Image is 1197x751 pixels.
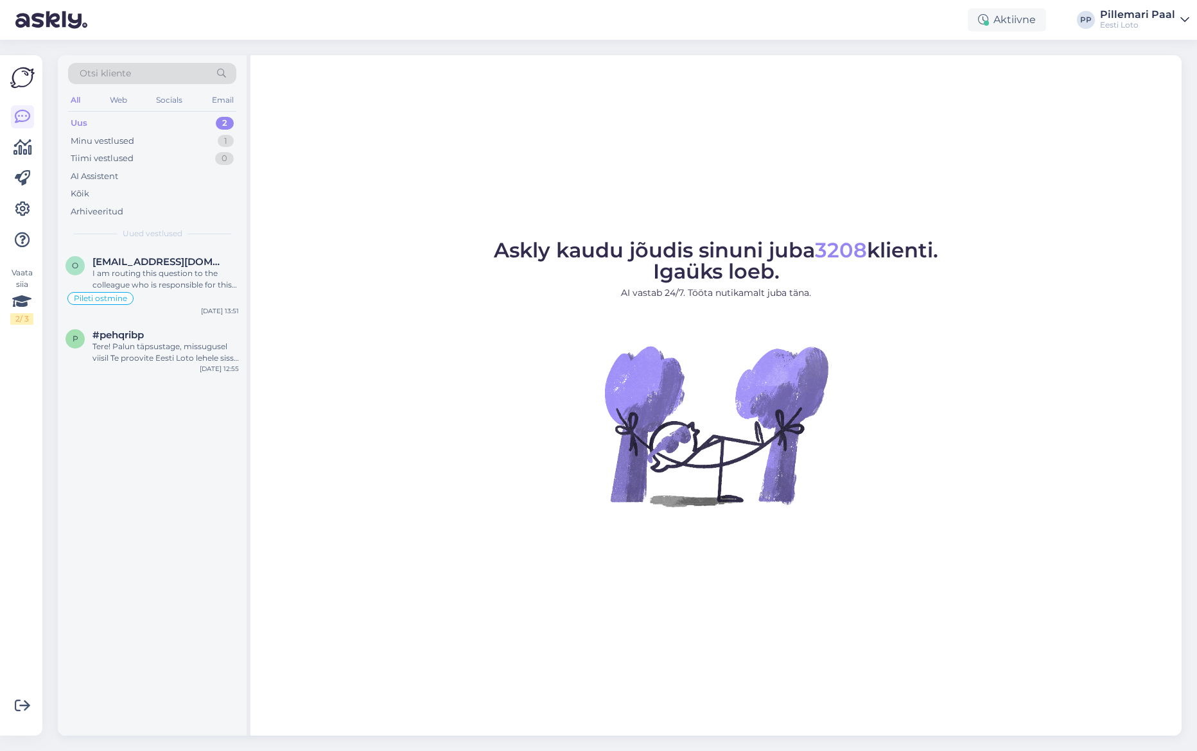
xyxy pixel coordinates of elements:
[1077,11,1095,29] div: PP
[72,261,78,270] span: O
[92,341,239,364] div: Tere! Palun täpsustage, missugusel viisil Te proovite Eesti Loto lehele sisse logida ning millise...
[494,237,938,284] span: Askly kaudu jõudis sinuni juba klienti. Igaüks loeb.
[92,329,144,341] span: #pehqribp
[218,135,234,148] div: 1
[1100,10,1189,30] a: Pillemari PaalEesti Loto
[71,117,87,130] div: Uus
[68,92,83,108] div: All
[92,256,226,268] span: Oyromiro@gmail.com
[107,92,130,108] div: Web
[71,205,123,218] div: Arhiveeritud
[153,92,185,108] div: Socials
[815,237,867,263] span: 3208
[71,135,134,148] div: Minu vestlused
[600,310,832,541] img: No Chat active
[1100,20,1175,30] div: Eesti Loto
[10,313,33,325] div: 2 / 3
[74,295,127,302] span: Pileti ostmine
[209,92,236,108] div: Email
[216,117,234,130] div: 2
[71,152,134,165] div: Tiimi vestlused
[80,67,131,80] span: Otsi kliente
[10,65,35,90] img: Askly Logo
[1100,10,1175,20] div: Pillemari Paal
[71,170,118,183] div: AI Assistent
[92,268,239,291] div: I am routing this question to the colleague who is responsible for this topic. The reply might ta...
[10,267,33,325] div: Vaata siia
[968,8,1046,31] div: Aktiivne
[494,286,938,300] p: AI vastab 24/7. Tööta nutikamalt juba täna.
[201,306,239,316] div: [DATE] 13:51
[71,187,89,200] div: Kõik
[73,334,78,343] span: p
[215,152,234,165] div: 0
[200,364,239,374] div: [DATE] 12:55
[123,228,182,239] span: Uued vestlused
